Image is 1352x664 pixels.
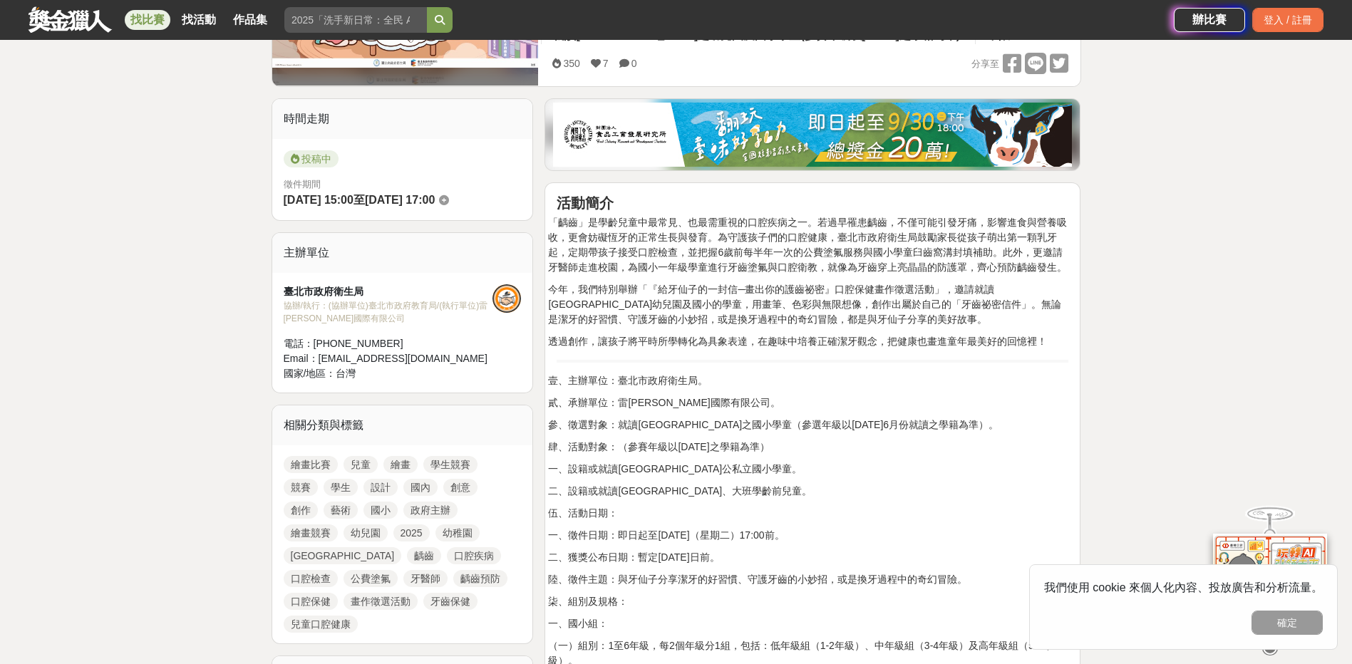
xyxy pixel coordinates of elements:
a: 學生 [324,479,358,496]
p: 透過創作，讓孩子將平時所學轉化為具象表達，在趣味中培養正確潔牙觀念，把健康也畫進童年最美好的回憶裡！ [548,334,1068,349]
p: 二、獲獎公布日期：暫定[DATE]日前。 [548,550,1068,565]
a: 兒童 [344,456,378,473]
a: 創作 [284,502,318,519]
a: 作品集 [227,10,273,30]
div: 臺北市政府衛生局 [284,284,493,299]
span: 350 [563,58,579,69]
a: 辦比賽 [1174,8,1245,32]
a: 國小 [363,502,398,519]
p: 一、設籍或就讀[GEOGRAPHIC_DATA]公私立國小學童。 [548,462,1068,477]
a: 公費塗氟 [344,570,398,587]
p: 二、設籍或就讀[GEOGRAPHIC_DATA]、大班學齡前兒童。 [548,484,1068,499]
a: 齲齒預防 [453,570,507,587]
span: 至 [354,194,365,206]
a: 牙齒保健 [423,593,478,610]
span: 0 [631,58,637,69]
p: 陸、徵件主題：與牙仙子分享潔牙的好習慣、守護牙齒的小妙招，或是換牙過程中的奇幻冒險。 [548,572,1068,587]
a: 口腔檢查 [284,570,338,587]
a: 2025 [393,524,430,541]
a: 繪畫競賽 [284,524,338,541]
span: [DATE] 17:00 [365,194,435,206]
div: 協辦/執行： (協辦單位)臺北市政府教育局/(執行單位)雷[PERSON_NAME]國際有限公司 [284,299,493,325]
span: 台灣 [336,368,356,379]
a: 競賽 [284,479,318,496]
div: 相關分類與標籤 [272,405,533,445]
div: 時間走期 [272,99,533,139]
div: 電話： [PHONE_NUMBER] [284,336,493,351]
a: 設計 [363,479,398,496]
a: 找活動 [176,10,222,30]
span: 分享至 [971,53,999,75]
a: 政府主辦 [403,502,458,519]
img: d2146d9a-e6f6-4337-9592-8cefde37ba6b.png [1213,534,1327,628]
a: 創意 [443,479,478,496]
p: 貳、承辦單位：雷[PERSON_NAME]國際有限公司。 [548,395,1068,410]
a: 牙醫師 [403,570,448,587]
p: 柒、組別及規格： [548,594,1068,609]
a: 口腔疾病 [447,547,501,564]
a: 藝術 [324,502,358,519]
span: 徵件期間 [284,179,321,190]
a: 幼稚園 [435,524,480,541]
a: 畫作徵選活動 [344,593,418,610]
div: Email： [EMAIL_ADDRESS][DOMAIN_NAME] [284,351,493,366]
span: 7 [603,58,609,69]
strong: 活動簡介 [557,195,614,211]
span: 國家/地區： [284,368,336,379]
p: 伍、活動日期： [548,506,1068,521]
a: 學生競賽 [423,456,478,473]
a: 繪畫 [383,456,418,473]
span: 我們使用 cookie 來個人化內容、投放廣告和分析流量。 [1044,581,1323,593]
p: 一、徵件日期：即日起至[DATE]（星期二）17:00前。 [548,528,1068,543]
p: 肆、活動對象：（參賽年級以[DATE]之學籍為準） [548,440,1068,455]
a: 找比賽 [125,10,170,30]
p: 一、國小組： [548,616,1068,631]
span: 投稿中 [284,150,339,167]
button: 確定 [1252,611,1323,635]
p: 參、徵選對象：就讀[GEOGRAPHIC_DATA]之國小學童（參選年級以[DATE]6月份就讀之學籍為準）。 [548,417,1068,432]
p: 「齲齒」是學齡兒童中最常見、也最需重視的口腔疾病之一。若過早罹患齲齒，不僅可能引發牙痛，影響進食與營養吸收，更會妨礙恆牙的正常生長與發育。為守護孩子們的口腔健康，臺北市政府衛生局鼓勵家長從孩子萌... [548,215,1068,275]
a: [GEOGRAPHIC_DATA] [284,547,402,564]
input: 2025「洗手新日常：全民 ALL IN」洗手歌全台徵選 [284,7,427,33]
a: 兒童口腔健康 [284,616,358,633]
a: 齲齒 [407,547,441,564]
div: 主辦單位 [272,233,533,273]
a: 繪畫比賽 [284,456,338,473]
img: 1c81a89c-c1b3-4fd6-9c6e-7d29d79abef5.jpg [553,103,1072,167]
span: [DATE] 15:00 [284,194,354,206]
a: 國內 [403,479,438,496]
a: 口腔保健 [284,593,338,610]
p: 今年，我們特別舉辦「『給牙仙子的一封信─畫出你的護齒祕密』口腔保健畫作徵選活動」，邀請就讀[GEOGRAPHIC_DATA]幼兒園及國小的學童，用畫筆、色彩與無限想像，創作出屬於自己的「牙齒祕密... [548,282,1068,327]
a: 幼兒園 [344,524,388,541]
p: 壹、主辦單位：臺北市政府衛生局。 [548,373,1068,388]
div: 登入 / 註冊 [1252,8,1323,32]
